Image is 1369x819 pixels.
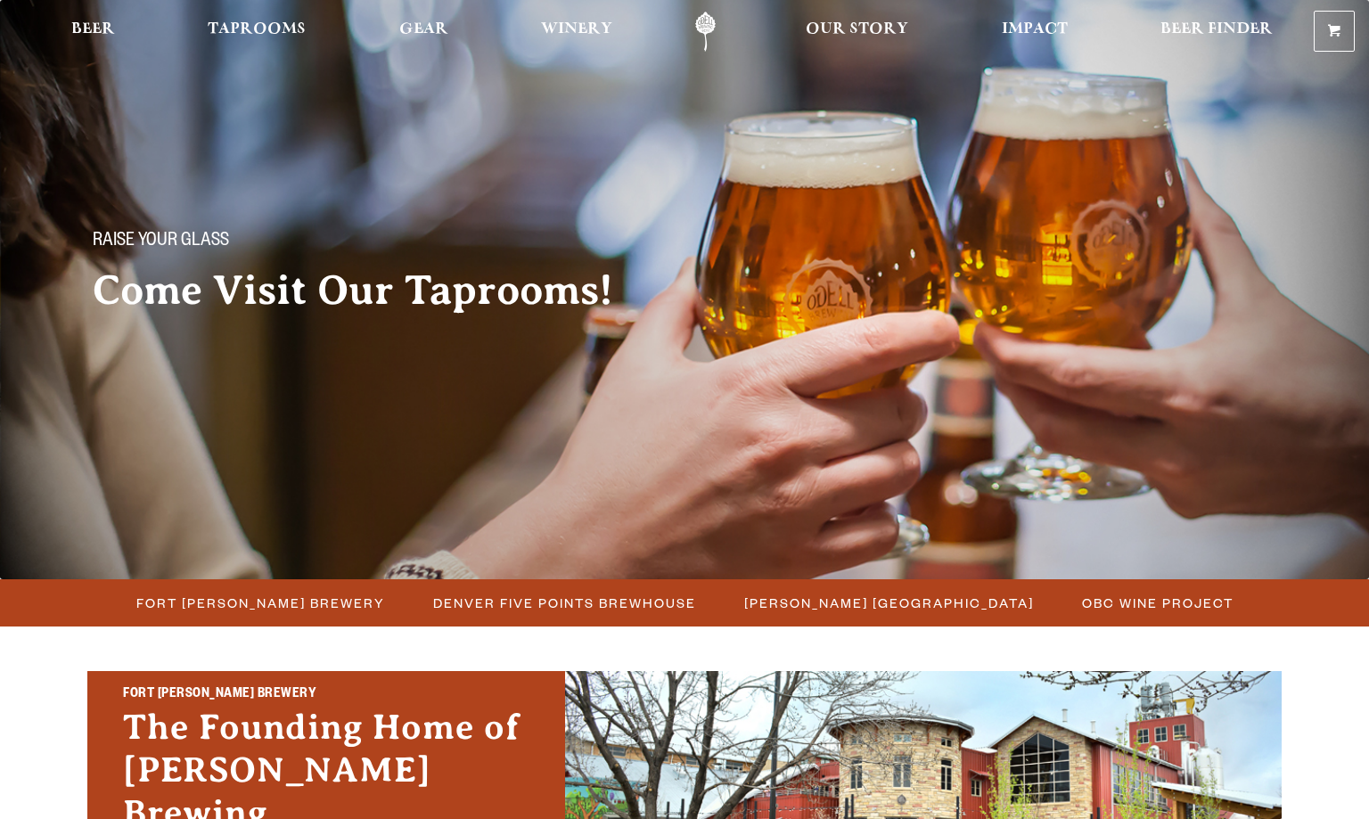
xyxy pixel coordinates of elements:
[93,231,229,254] span: Raise your glass
[208,22,306,37] span: Taprooms
[734,590,1044,616] a: [PERSON_NAME] [GEOGRAPHIC_DATA]
[990,12,1079,52] a: Impact
[127,590,395,616] a: Fort [PERSON_NAME] Brewery
[137,590,386,616] span: Fort [PERSON_NAME] Brewery
[794,12,920,52] a: Our Story
[123,684,529,707] h2: Fort [PERSON_NAME] Brewery
[388,12,460,52] a: Gear
[1072,590,1243,616] a: OBC Wine Project
[541,22,612,37] span: Winery
[529,12,624,52] a: Winery
[196,12,317,52] a: Taprooms
[1149,12,1284,52] a: Beer Finder
[1160,22,1273,37] span: Beer Finder
[423,590,706,616] a: Denver Five Points Brewhouse
[60,12,127,52] a: Beer
[434,590,697,616] span: Denver Five Points Brewhouse
[71,22,115,37] span: Beer
[806,22,908,37] span: Our Story
[1083,590,1234,616] span: OBC Wine Project
[1002,22,1068,37] span: Impact
[672,12,739,52] a: Odell Home
[399,22,448,37] span: Gear
[93,268,649,313] h2: Come Visit Our Taprooms!
[745,590,1035,616] span: [PERSON_NAME] [GEOGRAPHIC_DATA]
